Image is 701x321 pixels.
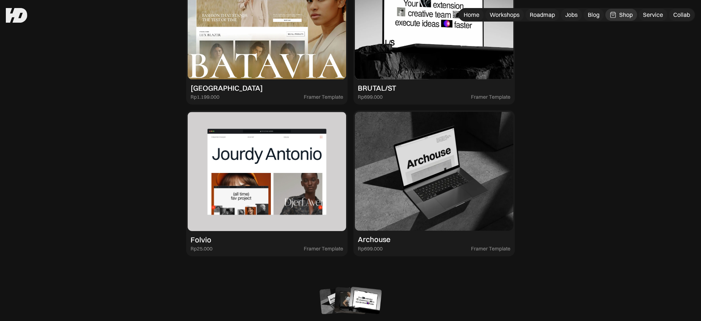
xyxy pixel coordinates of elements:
[530,11,555,19] div: Roadmap
[358,84,396,92] div: BRUTAL/ST
[583,9,604,21] a: Blog
[353,110,515,256] a: ArchouseRp699.000Framer Template
[565,11,578,19] div: Jobs
[186,110,348,256] a: FolvioRp25.000Framer Template
[304,246,343,252] div: Framer Template
[464,11,479,19] div: Home
[358,235,391,244] div: Archouse
[643,11,663,19] div: Service
[358,246,383,252] div: Rp699.000
[605,9,637,21] a: Shop
[471,246,510,252] div: Framer Template
[490,11,520,19] div: Workshops
[471,94,510,100] div: Framer Template
[304,94,343,100] div: Framer Template
[191,246,212,252] div: Rp25.000
[485,9,524,21] a: Workshops
[619,11,633,19] div: Shop
[588,11,600,19] div: Blog
[459,9,484,21] a: Home
[673,11,690,19] div: Collab
[639,9,667,21] a: Service
[191,235,211,244] div: Folvio
[191,94,219,100] div: Rp1.199.000
[669,9,694,21] a: Collab
[561,9,582,21] a: Jobs
[191,84,263,92] div: [GEOGRAPHIC_DATA]
[525,9,559,21] a: Roadmap
[358,94,383,100] div: Rp699.000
